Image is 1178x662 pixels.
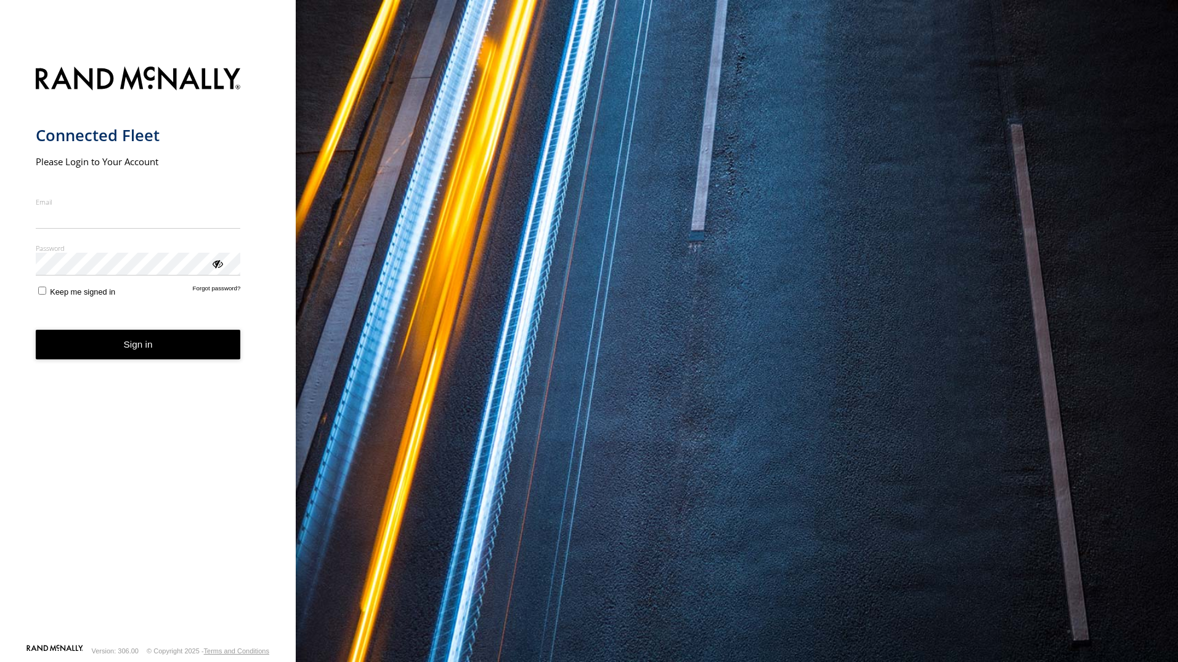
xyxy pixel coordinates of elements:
[36,125,241,145] h1: Connected Fleet
[211,257,223,269] div: ViewPassword
[36,155,241,168] h2: Please Login to Your Account
[92,647,139,655] div: Version: 306.00
[36,330,241,360] button: Sign in
[204,647,269,655] a: Terms and Conditions
[36,197,241,206] label: Email
[147,647,269,655] div: © Copyright 2025 -
[36,243,241,253] label: Password
[26,645,83,657] a: Visit our Website
[50,287,115,296] span: Keep me signed in
[36,64,241,96] img: Rand McNally
[36,59,261,644] form: main
[38,287,46,295] input: Keep me signed in
[193,285,241,296] a: Forgot password?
